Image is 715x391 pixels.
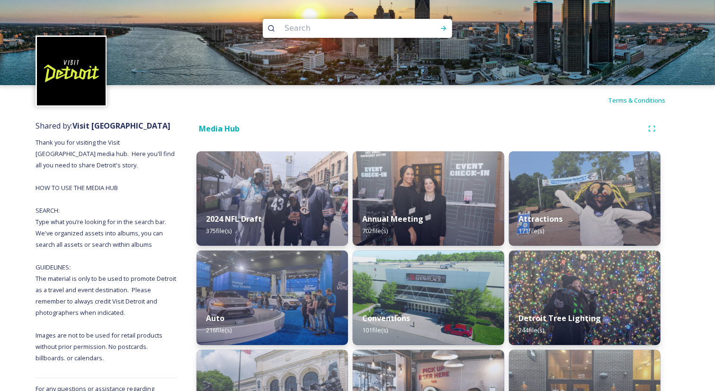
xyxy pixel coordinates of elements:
span: 375 file(s) [206,226,232,235]
span: 702 file(s) [362,226,388,235]
strong: Detroit Tree Lighting [518,313,601,323]
strong: Auto [206,313,224,323]
img: VISIT%20DETROIT%20LOGO%20-%20BLACK%20BACKGROUND.png [37,37,106,105]
input: Search [280,18,410,39]
strong: 2024 NFL Draft [206,214,262,224]
img: d7532473-e64b-4407-9cc3-22eb90fab41b.jpg [197,251,348,345]
strong: Visit [GEOGRAPHIC_DATA] [72,121,170,131]
span: 244 file(s) [518,326,544,334]
img: ad1a86ae-14bd-4f6b-9ce0-fa5a51506304.jpg [509,251,661,345]
span: Terms & Conditions [608,96,665,104]
img: 8c0cc7c4-d0ac-4b2f-930c-c1f64b82d302.jpg [353,151,504,246]
a: Terms & Conditions [608,95,679,106]
strong: Conventions [362,313,410,323]
img: 35ad669e-8c01-473d-b9e4-71d78d8e13d9.jpg [353,251,504,345]
span: 216 file(s) [206,326,232,334]
strong: Attractions [518,214,563,224]
span: Shared by: [36,121,170,131]
img: 1cf80b3c-b923-464a-9465-a021a0fe5627.jpg [197,151,348,246]
img: b41b5269-79c1-44fe-8f0b-cab865b206ff.jpg [509,151,661,246]
span: 101 file(s) [362,326,388,334]
span: 171 file(s) [518,226,544,235]
span: Thank you for visiting the Visit [GEOGRAPHIC_DATA] media hub. Here you'll find all you need to sh... [36,138,178,362]
strong: Annual Meeting [362,214,423,224]
strong: Media Hub [199,123,240,134]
